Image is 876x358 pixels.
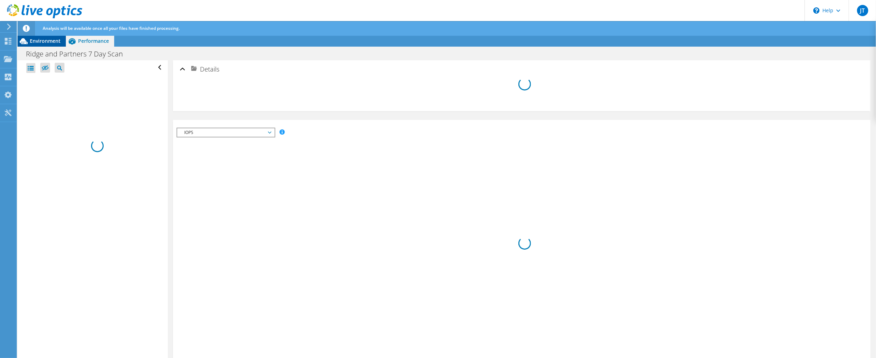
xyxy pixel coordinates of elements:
[23,50,134,58] h1: Ridge and Partners 7 Day Scan
[200,65,219,73] span: Details
[857,5,868,16] span: JT
[78,38,109,44] span: Performance
[43,25,180,31] span: Analysis will be available once all your files have finished processing.
[30,38,61,44] span: Environment
[813,7,820,14] svg: \n
[181,128,271,137] span: IOPS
